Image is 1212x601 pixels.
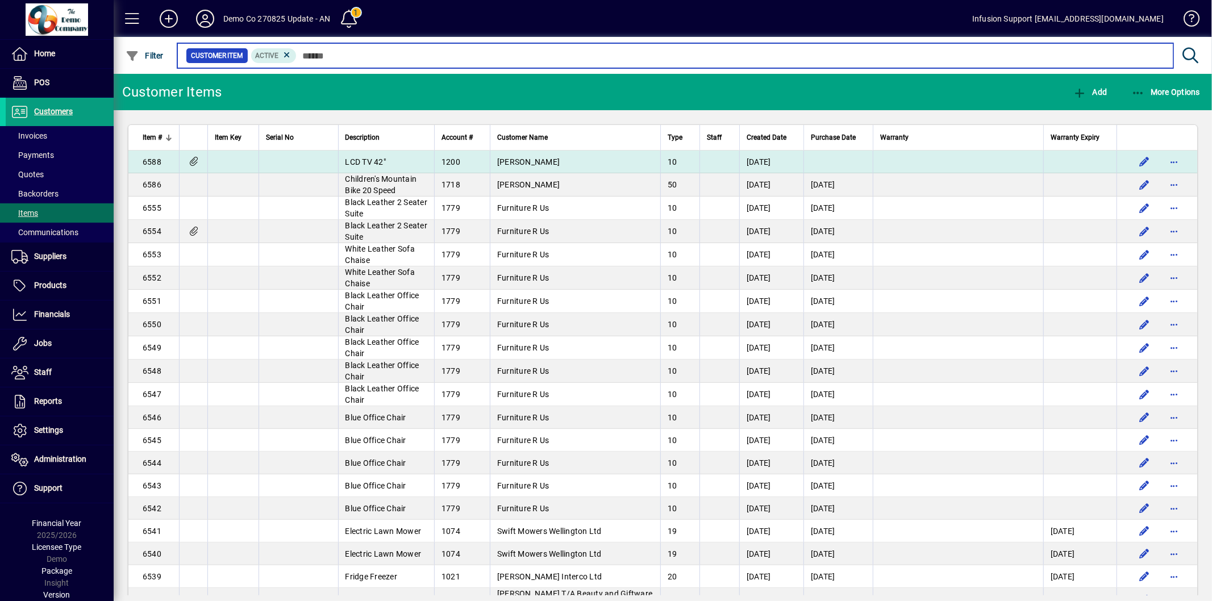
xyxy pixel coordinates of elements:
span: Licensee Type [32,542,82,552]
span: Items [11,208,38,218]
a: POS [6,69,114,97]
span: Staff [34,368,52,377]
button: Edit [1135,499,1153,517]
span: Blue Office Chair [345,413,406,422]
span: 10 [668,343,677,352]
td: [DATE] [739,383,803,406]
span: Add [1073,87,1107,97]
span: 6552 [143,273,161,282]
span: 6546 [143,413,161,422]
span: 6586 [143,180,161,189]
span: Purchase Date [811,131,856,144]
td: [DATE] [803,452,873,474]
span: 10 [668,413,677,422]
span: Communications [11,228,78,237]
td: [DATE] [803,243,873,266]
span: 10 [668,273,677,282]
span: Furniture R Us [497,436,549,445]
span: 1779 [442,297,460,306]
span: 20 [668,572,677,581]
span: 6547 [143,390,161,399]
div: Account # [442,131,483,144]
span: Type [668,131,682,144]
span: Children's Mountain Bike 20 Speed [345,174,417,195]
span: Swift Mowers Wellington Ltd [497,549,602,558]
td: [DATE] [1043,565,1117,588]
span: Fridge Freezer [345,572,398,581]
span: Customer Item [191,50,243,61]
span: 1779 [442,436,460,445]
div: Infusion Support [EMAIL_ADDRESS][DOMAIN_NAME] [972,10,1164,28]
span: 6554 [143,227,161,236]
td: [DATE] [1043,542,1117,565]
td: [DATE] [803,197,873,220]
span: Payments [11,151,54,160]
div: Warranty [880,131,1036,144]
a: Backorders [6,184,114,203]
span: Black Leather Office Chair [345,314,419,335]
span: 6542 [143,504,161,513]
button: Edit [1135,339,1153,357]
span: 10 [668,390,677,399]
button: Filter [123,45,166,66]
button: More options [1165,199,1183,217]
td: [DATE] [739,266,803,290]
td: [DATE] [803,520,873,542]
span: Furniture R Us [497,227,549,236]
td: [DATE] [803,497,873,520]
span: 1779 [442,504,460,513]
button: More options [1165,153,1183,171]
span: 6551 [143,297,161,306]
span: Financials [34,310,70,319]
span: Quotes [11,170,44,179]
span: Created Date [747,131,786,144]
button: Edit [1135,477,1153,495]
span: Furniture R Us [497,273,549,282]
span: Furniture R Us [497,250,549,259]
span: Home [34,49,55,58]
span: LCD TV 42" [345,157,386,166]
span: [PERSON_NAME] [497,180,560,189]
button: More options [1165,567,1183,586]
td: [DATE] [739,173,803,197]
div: Description [345,131,428,144]
span: [PERSON_NAME] Interco Ltd [497,572,602,581]
td: [DATE] [739,565,803,588]
span: Furniture R Us [497,366,549,375]
span: 6553 [143,250,161,259]
span: 6543 [143,481,161,490]
div: Demo Co 270825 Update - AN [223,10,331,28]
td: [DATE] [803,360,873,383]
span: 10 [668,436,677,445]
span: Support [34,483,63,493]
button: More options [1165,522,1183,540]
span: 10 [668,250,677,259]
span: 6550 [143,320,161,329]
span: 1779 [442,250,460,259]
td: [DATE] [803,565,873,588]
a: Financials [6,300,114,329]
span: Active [256,52,279,60]
span: 6548 [143,366,161,375]
span: Backorders [11,189,59,198]
div: Item # [143,131,172,144]
button: Profile [187,9,223,29]
span: Black Leather Office Chair [345,384,419,404]
button: More Options [1128,82,1203,102]
td: [DATE] [739,151,803,173]
a: Invoices [6,126,114,145]
td: [DATE] [739,429,803,452]
span: 1779 [442,458,460,468]
button: More options [1165,339,1183,357]
span: 1074 [442,527,460,536]
span: 10 [668,320,677,329]
span: Account # [442,131,473,144]
button: Edit [1135,153,1153,171]
a: Reports [6,387,114,416]
span: Black Leather Office Chair [345,337,419,358]
button: More options [1165,222,1183,240]
a: Home [6,40,114,68]
span: 10 [668,157,677,166]
span: Furniture R Us [497,458,549,468]
span: Financial Year [32,519,82,528]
